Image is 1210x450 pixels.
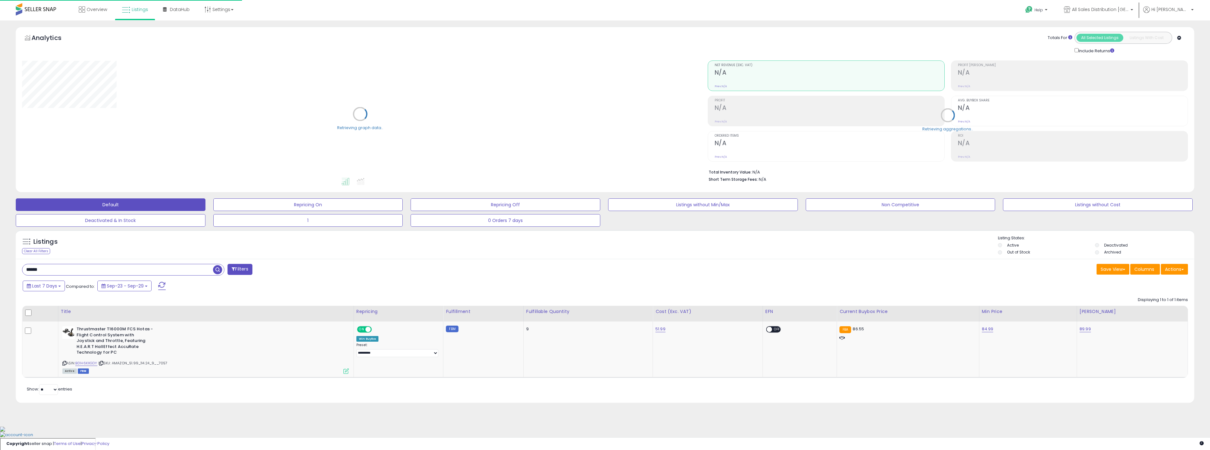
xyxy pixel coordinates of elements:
button: Listings without Min/Max [608,198,798,211]
button: Sep-23 - Sep-29 [97,281,152,291]
img: 41xNBOHMLML._SL40_.jpg [62,326,75,339]
div: Preset: [356,343,439,357]
button: Listings without Cost [1003,198,1193,211]
div: Fulfillment [446,308,521,315]
label: Deactivated [1104,242,1128,248]
i: Get Help [1025,6,1033,14]
div: Totals For [1048,35,1072,41]
small: FBM [446,326,458,332]
button: Default [16,198,205,211]
button: Last 7 Days [23,281,65,291]
div: 9 [526,326,648,332]
button: Columns [1130,264,1160,275]
button: Repricing Off [411,198,600,211]
button: All Selected Listings [1076,34,1123,42]
span: Show: entries [27,386,72,392]
span: Columns [1134,266,1154,272]
small: FBA [839,326,851,333]
div: Fulfillable Quantity [526,308,650,315]
span: Help [1034,7,1043,13]
button: Non Competitive [806,198,995,211]
button: 0 Orders 7 days [411,214,600,227]
span: All listings currently available for purchase on Amazon [62,368,77,374]
span: FBM [78,368,89,374]
div: Displaying 1 to 1 of 1 items [1138,297,1188,303]
span: Listings [132,6,148,13]
a: Hi [PERSON_NAME] [1143,6,1194,20]
span: Sep-23 - Sep-29 [107,283,144,289]
span: DataHub [170,6,190,13]
div: Retrieving graph data.. [337,125,383,130]
span: 86.55 [853,326,864,332]
div: Min Price [982,308,1074,315]
span: Compared to: [66,283,95,289]
h5: Listings [33,237,58,246]
a: B01H6KXGDY [75,361,97,366]
div: Cost (Exc. VAT) [655,308,760,315]
span: OFF [371,327,381,332]
label: Out of Stock [1007,249,1030,255]
span: OFF [772,327,782,332]
a: 84.99 [982,326,994,332]
span: | SKU: AMAZON_51.99_114.24_9__7057 [98,361,168,366]
a: 89.99 [1080,326,1091,332]
span: Hi [PERSON_NAME] [1151,6,1189,13]
div: EFN [765,308,834,315]
span: ON [358,327,366,332]
label: Archived [1104,249,1121,255]
button: Filters [228,264,252,275]
h5: Analytics [32,33,74,44]
button: Actions [1161,264,1188,275]
button: Repricing On [213,198,403,211]
div: Clear All Filters [22,248,50,254]
div: [PERSON_NAME] [1080,308,1185,315]
label: Active [1007,242,1019,248]
div: Current Buybox Price [839,308,977,315]
button: Deactivated & In Stock [16,214,205,227]
div: Win BuyBox [356,336,379,342]
div: Title [61,308,351,315]
button: 1 [213,214,403,227]
div: ASIN: [62,326,349,373]
div: Include Returns [1070,47,1122,54]
button: Save View [1097,264,1129,275]
span: Last 7 Days [32,283,57,289]
div: Retrieving aggregations.. [922,126,973,132]
a: Help [1020,1,1054,20]
b: Thrustmaster T16000M FCS Hotas - Flight Control System with Joystick and Throttle, Featuring H.E.... [77,326,153,357]
span: Overview [87,6,107,13]
p: Listing States: [998,235,1194,241]
div: Repricing [356,308,441,315]
a: 51.99 [655,326,665,332]
button: Listings With Cost [1123,34,1170,42]
span: All Sales Distribution [GEOGRAPHIC_DATA] [1072,6,1129,13]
